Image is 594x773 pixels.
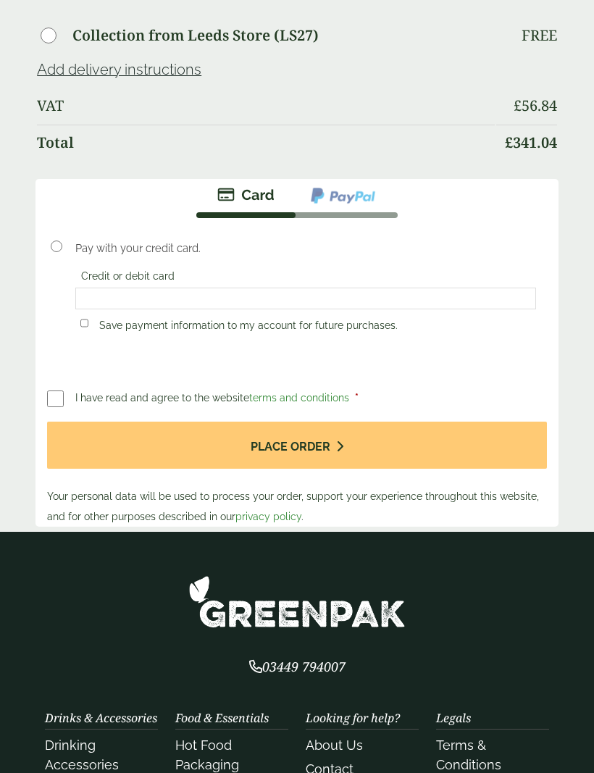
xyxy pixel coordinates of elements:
img: GreenPak Supplies [188,575,406,628]
img: stripe.png [217,186,275,204]
label: Save payment information to my account for future purchases. [93,319,403,335]
a: Add delivery instructions [37,61,201,78]
a: Terms & Conditions [436,738,501,772]
a: 03449 794007 [249,661,346,674]
bdi: 56.84 [514,96,557,115]
a: About Us [306,738,363,753]
p: Pay with your credit card. [75,241,536,256]
span: £ [514,96,522,115]
span: £ [505,133,513,152]
abbr: required [355,392,359,404]
th: VAT [37,88,495,123]
bdi: 341.04 [505,133,557,152]
span: I have read and agree to the website [75,392,352,404]
a: Hot Food Packaging [175,738,239,772]
label: Credit or debit card [75,270,180,286]
a: privacy policy [235,511,301,522]
label: Collection from Leeds Store (LS27) [72,28,319,43]
iframe: Secure card payment input frame [80,292,532,305]
a: Drinking Accessories [45,738,119,772]
p: Free [522,27,557,44]
a: terms and conditions [249,392,349,404]
p: Your personal data will be used to process your order, support your experience throughout this we... [47,422,547,527]
th: Total [37,125,495,160]
span: 03449 794007 [249,658,346,675]
button: Place order [47,422,547,469]
img: ppcp-gateway.png [309,186,377,205]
